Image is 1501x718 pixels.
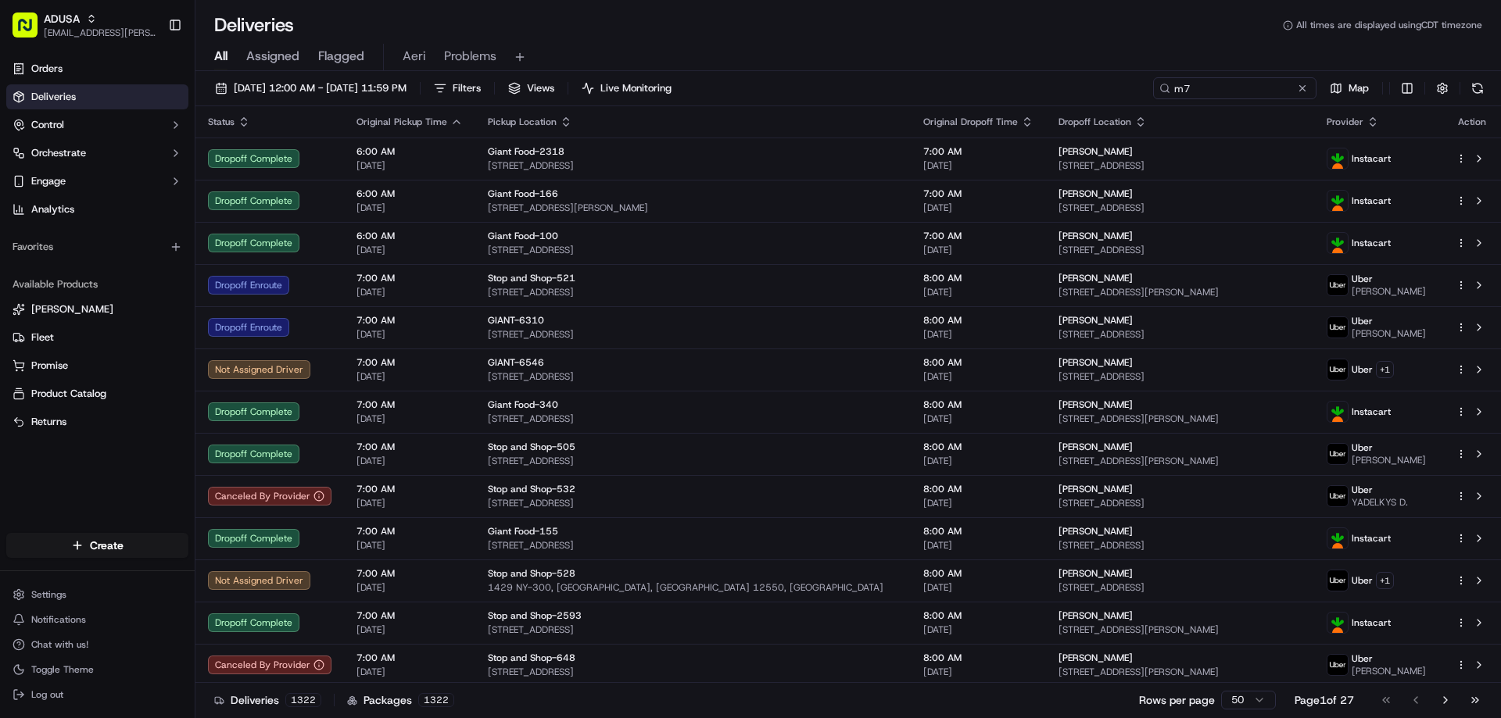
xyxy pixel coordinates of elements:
input: Type to search [1153,77,1317,99]
span: [DATE] [356,413,463,425]
span: Aeri [403,47,425,66]
span: Deliveries [31,90,76,104]
a: Deliveries [6,84,188,109]
img: profile_uber_ahold_partner.png [1327,317,1348,338]
span: 8:00 AM [923,272,1034,284]
span: 6:00 AM [356,145,463,158]
span: All [214,47,227,66]
span: [DATE] [356,370,463,383]
span: Uber [1352,363,1373,376]
span: Stop and Shop-2593 [488,609,582,622]
span: Stop and Shop-505 [488,441,575,453]
span: [STREET_ADDRESS] [488,244,898,256]
button: +1 [1376,572,1394,589]
span: Dropoff Location [1059,116,1131,128]
span: Promise [31,359,68,373]
button: Product Catalog [6,381,188,406]
div: 💻 [132,228,145,241]
span: [PERSON_NAME] [1059,145,1133,158]
span: 7:00 AM [923,188,1034,200]
span: Uber [1352,652,1373,665]
span: [PERSON_NAME] [1352,454,1426,466]
span: [STREET_ADDRESS] [488,455,898,467]
button: Chat with us! [6,634,188,655]
img: profile_uber_ahold_partner.png [1327,359,1348,380]
a: Orders [6,56,188,81]
button: Refresh [1467,77,1488,99]
span: 7:00 AM [356,483,463,495]
span: [DATE] [923,497,1034,509]
span: [DATE] [356,244,463,256]
a: Fleet [13,330,182,345]
span: 8:00 AM [923,398,1034,411]
span: [STREET_ADDRESS] [488,159,898,172]
span: Uber [1352,441,1373,454]
span: [DATE] [356,159,463,172]
span: Instacart [1352,152,1391,165]
a: Promise [13,359,182,373]
span: 8:00 AM [923,483,1034,495]
img: Nash [16,16,47,47]
span: [PERSON_NAME] [1059,188,1133,200]
span: [STREET_ADDRESS] [1059,539,1302,552]
span: [DATE] 12:00 AM - [DATE] 11:59 PM [234,81,407,95]
span: [STREET_ADDRESS] [1059,202,1302,214]
img: profile_instacart_ahold_partner.png [1327,528,1348,548]
span: [STREET_ADDRESS] [488,497,898,509]
span: [STREET_ADDRESS] [488,328,898,341]
span: Instacart [1352,616,1391,629]
span: [STREET_ADDRESS] [1059,370,1302,383]
span: [DATE] [923,202,1034,214]
span: [DATE] [923,328,1034,341]
span: Live Monitoring [600,81,672,95]
button: Live Monitoring [575,77,679,99]
span: [DATE] [923,666,1034,678]
span: 8:00 AM [923,314,1034,327]
span: Instacart [1352,405,1391,418]
button: [PERSON_NAME] [6,297,188,322]
img: profile_uber_ahold_partner.png [1327,655,1348,675]
button: Canceled By Provider [208,655,331,674]
span: 7:00 AM [356,567,463,580]
button: ADUSA[EMAIL_ADDRESS][PERSON_NAME][DOMAIN_NAME] [6,6,162,44]
span: [STREET_ADDRESS] [488,370,898,383]
span: ADUSA [44,11,80,27]
span: [DATE] [356,666,463,678]
span: [PERSON_NAME] [1059,398,1133,411]
span: Pylon [156,265,189,277]
span: [STREET_ADDRESS] [1059,244,1302,256]
span: [STREET_ADDRESS] [488,623,898,636]
div: We're available if you need us! [53,165,198,177]
span: Giant Food-155 [488,525,558,538]
span: All times are displayed using CDT timezone [1296,19,1482,31]
button: [EMAIL_ADDRESS][PERSON_NAME][DOMAIN_NAME] [44,27,156,39]
span: Instacart [1352,532,1391,545]
span: Uber [1352,315,1373,327]
button: Notifications [6,609,188,630]
span: 7:00 AM [356,356,463,369]
a: 📗Knowledge Base [9,220,126,248]
span: [DATE] [923,286,1034,298]
input: Got a question? Start typing here... [41,101,281,117]
a: [PERSON_NAME] [13,302,182,316]
div: Start new chat [53,149,256,165]
span: GIANT-6546 [488,356,544,369]
span: Analytics [31,202,74,216]
span: [STREET_ADDRESS][PERSON_NAME] [1059,455,1302,467]
span: [DATE] [356,328,463,341]
span: 8:00 AM [923,441,1034,453]
span: 6:00 AM [356,230,463,242]
span: [DATE] [923,539,1034,552]
span: [PERSON_NAME] [31,302,113,316]
img: profile_uber_ahold_partner.png [1327,486,1348,506]
span: Notifications [31,613,86,626]
div: 📗 [16,228,28,241]
span: Control [31,118,64,132]
span: 8:00 AM [923,525,1034,538]
button: Fleet [6,325,188,350]
span: [DATE] [923,623,1034,636]
span: YADELKYS D. [1352,496,1408,509]
button: Toggle Theme [6,659,188,680]
span: Stop and Shop-528 [488,567,575,580]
